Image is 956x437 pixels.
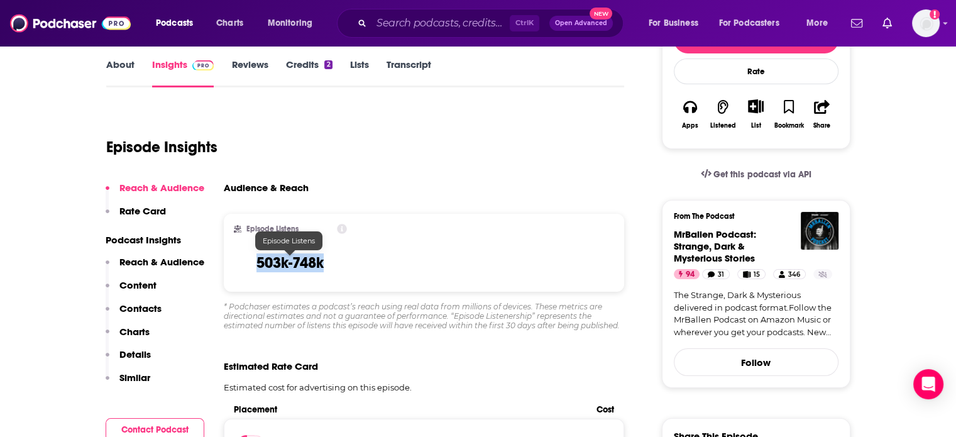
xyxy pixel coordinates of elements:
span: New [590,8,612,19]
h3: From The Podcast [674,212,828,221]
button: open menu [147,13,209,33]
a: Show notifications dropdown [846,13,867,34]
span: Charts [216,14,243,32]
button: Show More Button [743,99,769,113]
div: Listened [710,122,736,130]
div: * Podchaser estimates a podcast’s reach using real data from millions of devices. These metrics a... [224,302,625,330]
a: Credits2 [285,58,332,87]
a: Lists [350,58,369,87]
button: open menu [259,13,329,33]
div: Apps [682,122,698,130]
button: Reach & Audience [106,182,204,205]
button: Apps [674,91,706,137]
span: Monitoring [268,14,312,32]
p: Reach & Audience [119,256,204,268]
h3: Audience & Reach [224,182,309,194]
a: Transcript [387,58,431,87]
p: Content [119,279,157,291]
span: 31 [718,268,724,281]
span: Get this podcast via API [713,169,811,180]
button: open menu [640,13,714,33]
button: Share [805,91,838,137]
span: Placement [234,404,586,415]
span: Estimated Rate Card [224,360,318,372]
img: Podchaser - Follow, Share and Rate Podcasts [10,11,131,35]
span: Podcasts [156,14,193,32]
a: About [106,58,135,87]
button: Follow [674,348,838,376]
h1: Episode Insights [106,138,217,157]
a: 94 [674,269,700,279]
a: 15 [737,269,766,279]
span: More [806,14,828,32]
p: Contacts [119,302,162,314]
a: 31 [702,269,730,279]
h2: Episode Listens [246,224,299,233]
p: Charts [119,326,150,338]
span: 346 [788,268,800,281]
a: Get this podcast via API [691,159,821,190]
div: Show More ButtonList [739,91,772,137]
button: Open AdvancedNew [549,16,613,31]
button: Charts [106,326,150,349]
span: Cost [596,404,614,415]
div: Share [813,122,830,130]
input: Search podcasts, credits, & more... [371,13,510,33]
span: Logged in as smeizlik [912,9,940,37]
p: Reach & Audience [119,182,204,194]
button: Content [106,279,157,302]
button: Rate Card [106,205,166,228]
a: MrBallen Podcast: Strange, Dark & Mysterious Stories [674,228,756,264]
button: Bookmark [772,91,805,137]
a: Show notifications dropdown [877,13,897,34]
a: Charts [208,13,251,33]
button: Show profile menu [912,9,940,37]
p: Similar [119,372,150,384]
div: 2 [324,60,332,69]
p: Details [119,348,151,360]
div: Open Intercom Messenger [913,369,943,399]
button: Contacts [106,302,162,326]
span: Open Advanced [555,20,607,26]
p: Rate Card [119,205,166,217]
span: 94 [686,268,695,281]
button: Details [106,348,151,372]
span: Ctrl K [510,15,539,31]
a: Reviews [231,58,268,87]
button: Listened [706,91,739,137]
h3: 503k-748k [256,253,324,272]
svg: Add a profile image [930,9,940,19]
button: Similar [106,372,150,395]
button: open menu [798,13,843,33]
a: 346 [773,269,805,279]
img: User Profile [912,9,940,37]
button: Reach & Audience [106,256,204,279]
span: 15 [754,268,760,281]
span: For Business [649,14,698,32]
a: InsightsPodchaser Pro [152,58,214,87]
img: Podchaser Pro [192,60,214,70]
span: For Podcasters [719,14,779,32]
img: MrBallen Podcast: Strange, Dark & Mysterious Stories [801,212,838,250]
p: Podcast Insights [106,234,204,246]
span: Episode Listens [263,236,315,245]
button: open menu [711,13,798,33]
a: The Strange, Dark & Mysterious delivered in podcast format.Follow the MrBallen Podcast on Amazon ... [674,289,838,338]
div: Rate [674,58,838,84]
div: Search podcasts, credits, & more... [349,9,635,38]
div: List [751,121,761,130]
p: Estimated cost for advertising on this episode. [224,382,625,392]
div: Bookmark [774,122,803,130]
